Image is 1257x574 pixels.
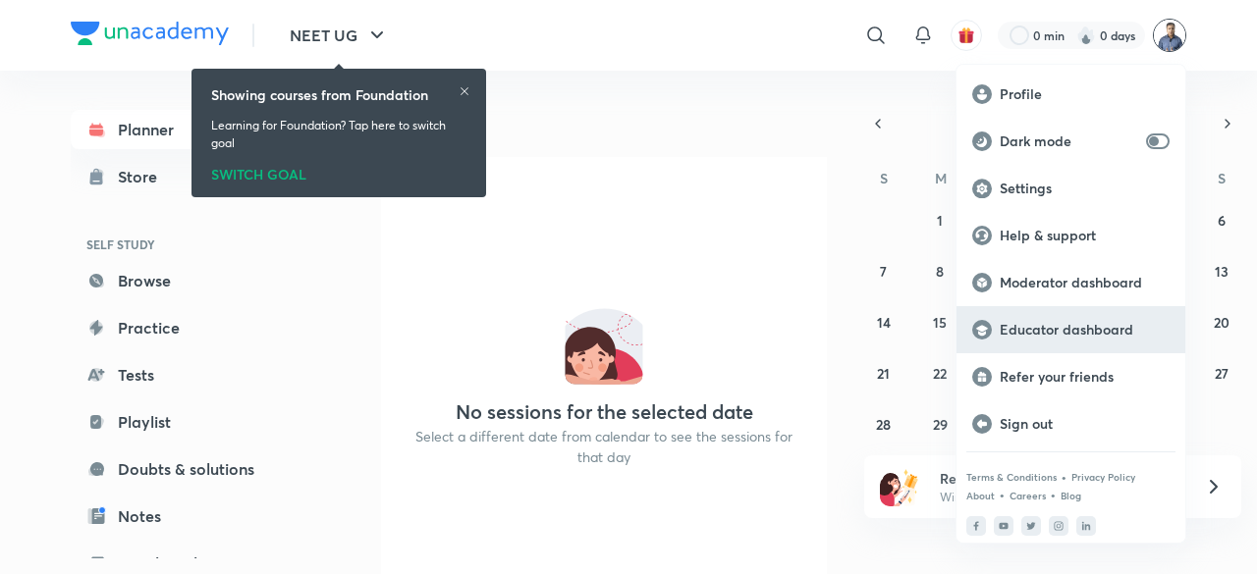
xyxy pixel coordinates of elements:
[1000,274,1170,291] p: Moderator dashboard
[956,71,1185,118] a: Profile
[956,306,1185,353] a: Educator dashboard
[956,353,1185,400] a: Refer your friends
[1000,321,1170,339] p: Educator dashboard
[1000,180,1170,197] p: Settings
[956,212,1185,259] a: Help & support
[966,490,995,501] a: About
[1050,486,1057,503] div: •
[1000,85,1170,103] p: Profile
[966,471,1057,483] a: Terms & Conditions
[1000,132,1138,150] p: Dark mode
[956,165,1185,212] a: Settings
[1000,368,1170,386] p: Refer your friends
[1000,415,1170,433] p: Sign out
[1071,471,1135,483] a: Privacy Policy
[999,486,1006,503] div: •
[1000,227,1170,244] p: Help & support
[1061,490,1081,501] a: Blog
[1061,468,1067,486] div: •
[956,259,1185,306] a: Moderator dashboard
[1010,490,1046,501] a: Careers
